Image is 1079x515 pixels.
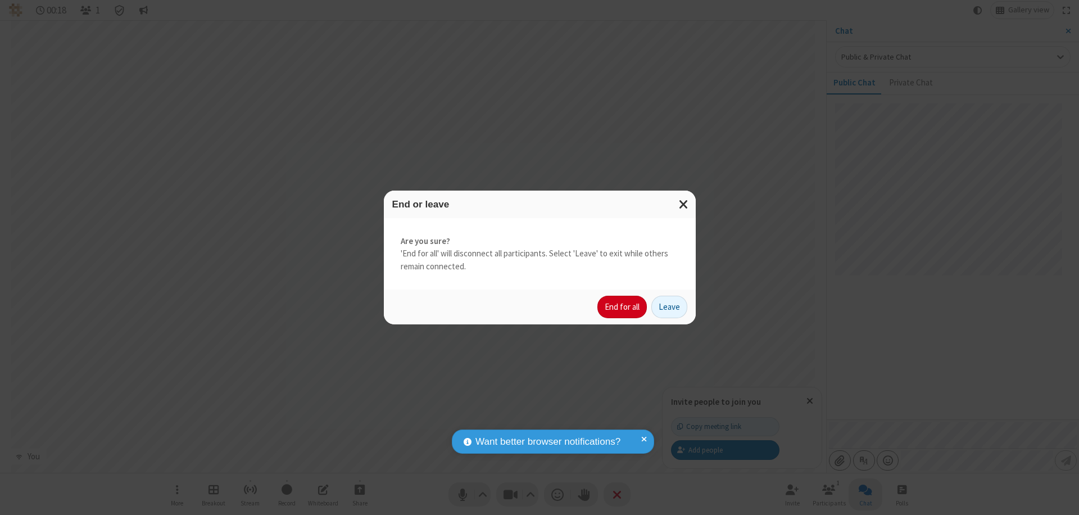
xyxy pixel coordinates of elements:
div: 'End for all' will disconnect all participants. Select 'Leave' to exit while others remain connec... [384,218,696,290]
h3: End or leave [392,199,687,210]
strong: Are you sure? [401,235,679,248]
span: Want better browser notifications? [475,435,620,449]
button: End for all [597,296,647,318]
button: Leave [651,296,687,318]
button: Close modal [672,191,696,218]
